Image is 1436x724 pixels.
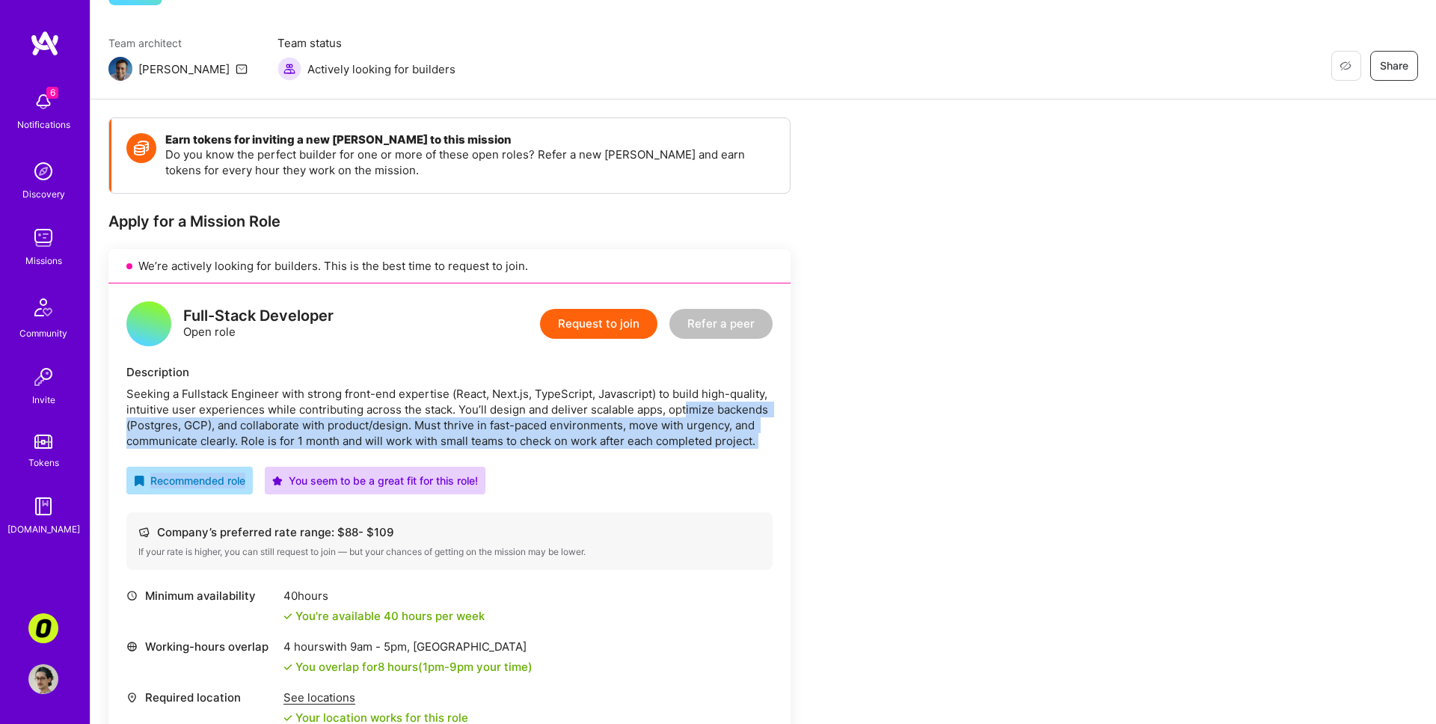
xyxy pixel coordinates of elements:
[25,613,62,643] a: Corner3: Building an AI User Researcher
[283,690,468,705] div: See locations
[25,664,62,694] a: User Avatar
[25,253,62,269] div: Missions
[347,639,413,654] span: 9am - 5pm ,
[28,664,58,694] img: User Avatar
[108,35,248,51] span: Team architect
[108,212,791,231] div: Apply for a Mission Role
[28,613,58,643] img: Corner3: Building an AI User Researcher
[126,641,138,652] i: icon World
[236,63,248,75] i: icon Mail
[138,546,761,558] div: If your rate is higher, you can still request to join — but your chances of getting on the missio...
[283,588,485,604] div: 40 hours
[7,521,80,537] div: [DOMAIN_NAME]
[108,57,132,81] img: Team Architect
[28,491,58,521] img: guide book
[138,524,761,540] div: Company’s preferred rate range: $ 88 - $ 109
[540,309,657,339] button: Request to join
[423,660,473,674] span: 1pm - 9pm
[1370,51,1418,81] button: Share
[126,690,276,705] div: Required location
[307,61,455,77] span: Actively looking for builders
[126,133,156,163] img: Token icon
[134,473,245,488] div: Recommended role
[283,663,292,672] i: icon Check
[1340,60,1351,72] i: icon EyeClosed
[165,133,775,147] h4: Earn tokens for inviting a new [PERSON_NAME] to this mission
[272,473,478,488] div: You seem to be a great fit for this role!
[277,35,455,51] span: Team status
[17,117,70,132] div: Notifications
[126,588,276,604] div: Minimum availability
[22,186,65,202] div: Discovery
[126,590,138,601] i: icon Clock
[272,476,283,486] i: icon PurpleStar
[28,87,58,117] img: bell
[28,223,58,253] img: teamwork
[34,435,52,449] img: tokens
[283,608,485,624] div: You're available 40 hours per week
[134,476,144,486] i: icon RecommendedBadge
[19,325,67,341] div: Community
[28,362,58,392] img: Invite
[283,714,292,723] i: icon Check
[28,455,59,470] div: Tokens
[138,61,230,77] div: [PERSON_NAME]
[183,308,334,340] div: Open role
[108,249,791,283] div: We’re actively looking for builders. This is the best time to request to join.
[32,392,55,408] div: Invite
[28,156,58,186] img: discovery
[30,30,60,57] img: logo
[126,639,276,654] div: Working-hours overlap
[1380,58,1408,73] span: Share
[126,386,773,449] div: Seeking a Fullstack Engineer with strong front-end expertise (React, Next.js, TypeScript, Javascr...
[25,289,61,325] img: Community
[138,527,150,538] i: icon Cash
[283,612,292,621] i: icon Check
[295,659,533,675] div: You overlap for 8 hours ( your time)
[669,309,773,339] button: Refer a peer
[126,364,773,380] div: Description
[126,692,138,703] i: icon Location
[165,147,775,178] p: Do you know the perfect builder for one or more of these open roles? Refer a new [PERSON_NAME] an...
[283,639,533,654] div: 4 hours with [GEOGRAPHIC_DATA]
[183,308,334,324] div: Full-Stack Developer
[46,87,58,99] span: 6
[277,57,301,81] img: Actively looking for builders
